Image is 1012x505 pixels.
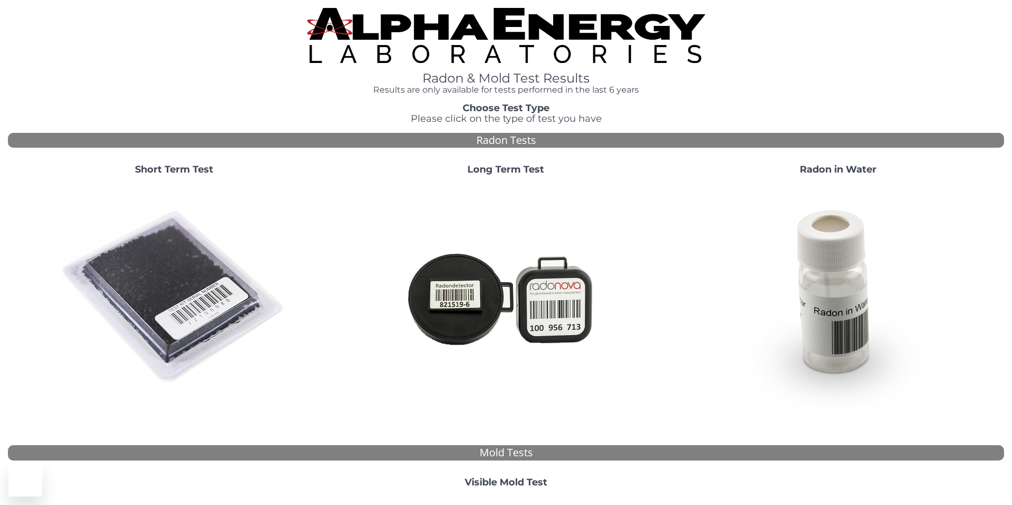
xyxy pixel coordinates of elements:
[411,113,602,124] span: Please click on the type of test you have
[135,164,213,175] strong: Short Term Test
[392,184,620,411] img: Radtrak2vsRadtrak3.jpg
[307,8,706,63] img: TightCrop.jpg
[463,102,549,114] strong: Choose Test Type
[60,184,288,411] img: ShortTerm.jpg
[465,476,547,488] strong: Visible Mold Test
[8,133,1004,148] div: Radon Tests
[307,71,706,85] h1: Radon & Mold Test Results
[307,85,706,95] h4: Results are only available for tests performed in the last 6 years
[467,164,544,175] strong: Long Term Test
[8,463,42,497] iframe: Button to launch messaging window
[800,164,877,175] strong: Radon in Water
[724,184,952,411] img: RadoninWater.jpg
[8,445,1004,461] div: Mold Tests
